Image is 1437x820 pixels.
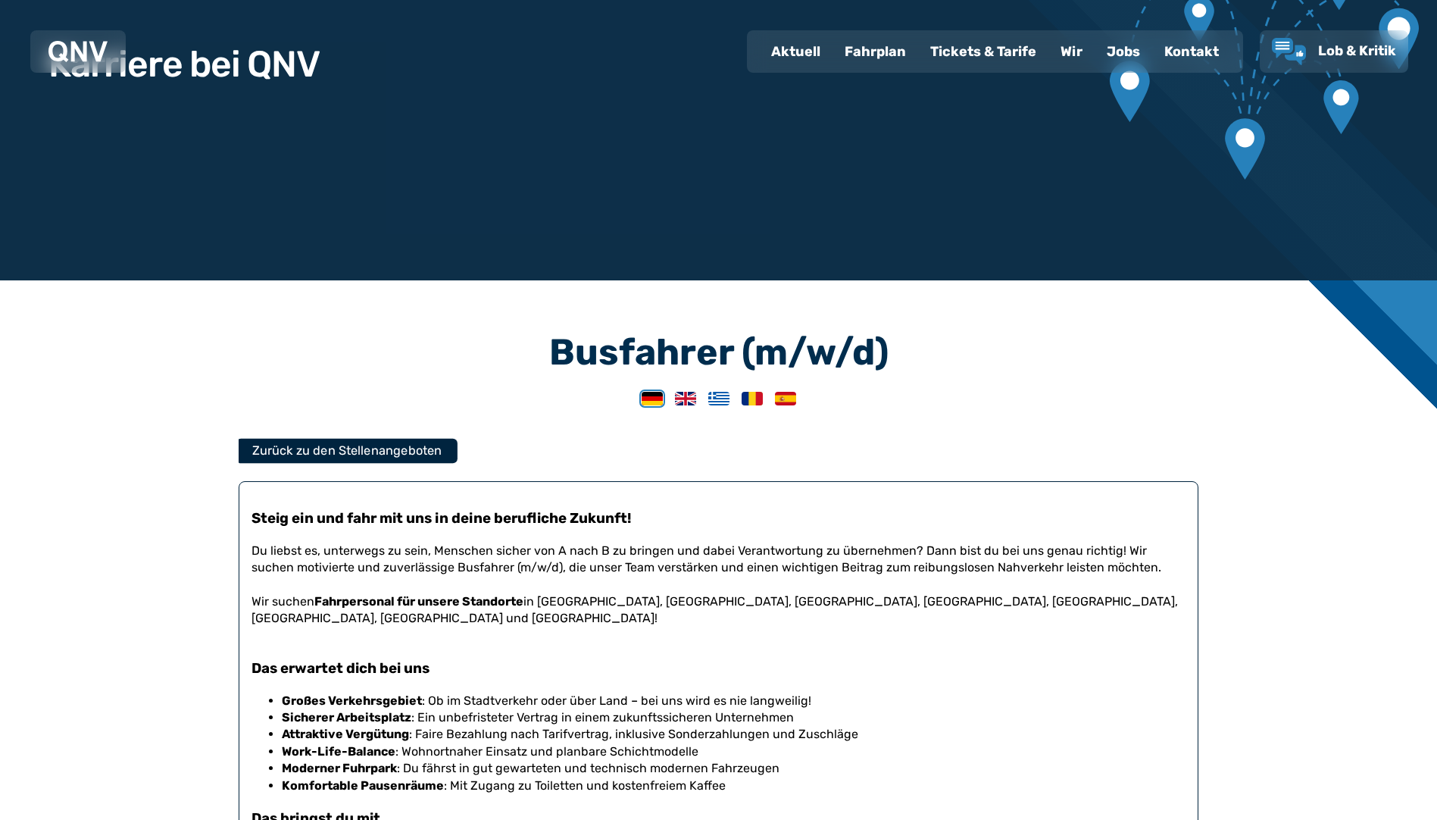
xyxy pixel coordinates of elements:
a: Aktuell [759,32,833,71]
strong: Komfortable Pausenräume [282,778,444,793]
strong: Sicherer Arbeitsplatz [282,710,411,725]
img: QNV Logo [48,41,108,62]
li: : Faire Bezahlung nach Tarifvertrag, inklusive Sonderzahlungen und Zuschläge [282,726,1186,743]
li: : Du fährst in gut gewarteten und technisch modernen Fahrzeugen [282,760,1186,777]
button: Zurück zu den Stellenangeboten [236,439,458,464]
h1: Karriere bei QNV [48,46,320,83]
span: Lob & Kritik [1318,42,1396,59]
img: Greek [708,392,729,405]
img: Spanish [775,392,796,405]
strong: Moderner Fuhrpark [282,761,397,775]
img: German [642,392,663,405]
li: : Ein unbefristeter Vertrag in einem zukunftssicheren Unternehmen [282,709,1186,726]
li: : Wohnortnaher Einsatz und planbare Schichtmodelle [282,743,1186,760]
span: Zurück zu den Stellenangeboten [252,442,442,460]
a: Lob & Kritik [1272,38,1396,65]
strong: Großes Verkehrsgebiet [282,693,422,708]
img: English [675,392,696,405]
strong: Attraktive Vergütung [282,727,409,741]
strong: Work-Life-Balance [282,744,395,759]
a: Zurück zu den Stellenangeboten [239,439,455,463]
a: Kontakt [1152,32,1231,71]
a: Fahrplan [833,32,918,71]
img: Romanian [742,392,763,405]
a: Tickets & Tarife [918,32,1048,71]
strong: Fahrpersonal für unsere Standorte [314,594,523,609]
a: Jobs [1095,32,1152,71]
a: QNV Logo [48,36,108,67]
p: Du liebst es, unterwegs zu sein, Menschen sicher von A nach B zu bringen und dabei Verantwortung ... [251,543,1186,577]
h3: Das erwartet dich bei uns [251,659,1186,678]
p: Wir suchen in [GEOGRAPHIC_DATA], [GEOGRAPHIC_DATA], [GEOGRAPHIC_DATA], [GEOGRAPHIC_DATA], [GEOGRA... [251,593,1186,628]
a: Wir [1048,32,1095,71]
h3: Steig ein und fahr mit uns in deine berufliche Zukunft! [251,509,1186,528]
li: : Ob im Stadtverkehr oder über Land – bei uns wird es nie langweilig! [282,693,1186,709]
h3: Busfahrer (m/w/d) [239,334,1198,371]
li: : Mit Zugang zu Toiletten und kostenfreiem Kaffee [282,778,1186,794]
